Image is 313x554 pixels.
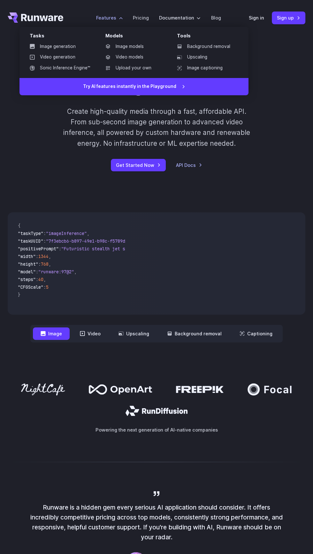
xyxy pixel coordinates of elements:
label: Documentation [159,14,201,21]
span: : [43,238,46,244]
span: "taskUUID" [18,238,43,244]
span: : [36,254,38,259]
a: Image models [100,42,167,51]
span: : [43,230,46,236]
button: Upscaling [111,327,157,340]
label: Features [96,14,123,21]
span: : [36,269,38,275]
div: Tools [177,32,238,42]
span: , [87,230,89,236]
span: "positivePrompt" [18,246,59,252]
span: 1344 [38,254,49,259]
span: "taskType" [18,230,43,236]
button: Background removal [159,327,229,340]
span: "imageInference" [46,230,87,236]
span: : [36,277,38,282]
span: : [59,246,61,252]
a: Get Started Now [111,159,166,171]
a: Video generation [25,52,95,62]
a: Blog [211,14,221,21]
button: Image [33,327,70,340]
a: Sign in [249,14,264,21]
span: 768 [41,261,49,267]
span: "steps" [18,277,36,282]
p: Powering the next generation of AI-native companies [8,426,305,433]
span: "width" [18,254,36,259]
a: Try AI features instantly in the Playground [19,78,248,95]
span: , [43,277,46,282]
span: "7f3ebcb6-b897-49e1-b98c-f5789d2d40d7" [46,238,143,244]
span: : [43,284,46,290]
span: 40 [38,277,43,282]
p: Create high-quality media through a fast, affordable API. From sub-second image generation to adv... [61,106,252,149]
a: Go to / [8,12,63,23]
div: Models [105,32,167,42]
span: : [38,261,41,267]
span: "height" [18,261,38,267]
span: } [18,292,20,298]
a: Image captioning [172,63,238,73]
span: , [49,261,51,267]
a: Upload your own [100,63,167,73]
a: Video models [100,52,167,62]
a: Pricing [133,14,149,21]
button: Video [72,327,108,340]
a: Image generation [25,42,95,51]
a: Sonic Inference Engine™ [25,63,95,73]
span: 5 [46,284,49,290]
a: Background removal [172,42,238,51]
p: Runware is a hidden gem every serious AI application should consider. It offers incredibly compet... [29,503,284,542]
div: Tasks [30,32,95,42]
button: Captioning [232,327,280,340]
span: { [18,223,20,229]
a: Upscaling [172,52,238,62]
span: "runware:97@2" [38,269,74,275]
span: , [74,269,77,275]
span: "Futuristic stealth jet streaking through a neon-lit cityscape with glowing purple exhaust" [61,246,294,252]
span: "CFGScale" [18,284,43,290]
span: , [49,254,51,259]
a: Sign up [272,12,305,24]
a: API Docs [176,161,202,169]
span: "model" [18,269,36,275]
